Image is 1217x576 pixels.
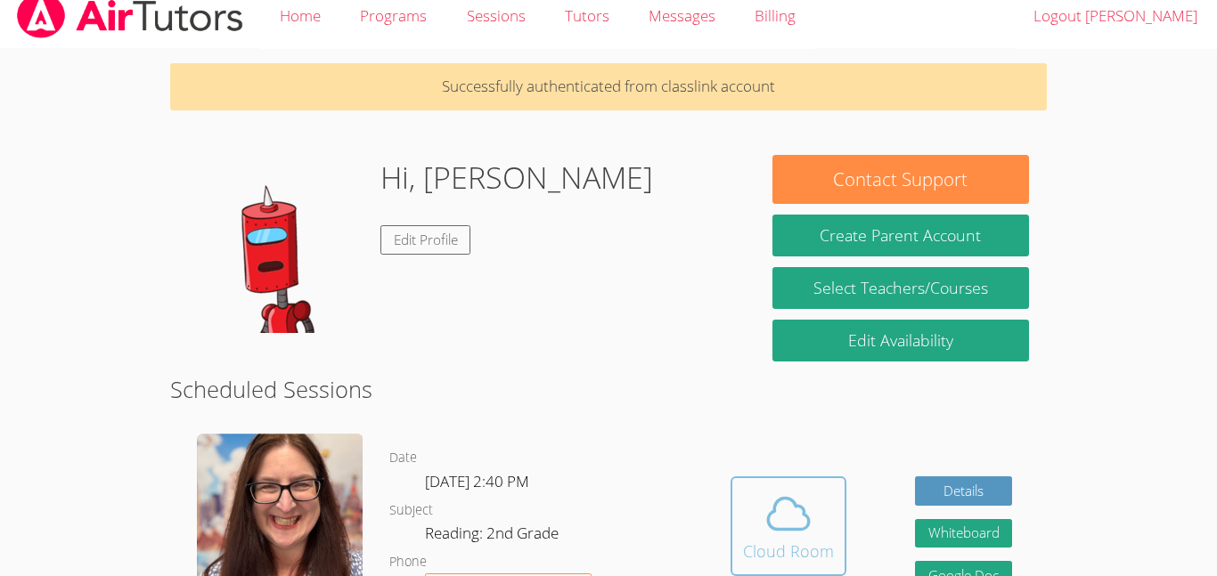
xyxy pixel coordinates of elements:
[772,320,1029,361] a: Edit Availability
[772,155,1029,204] button: Contact Support
[389,447,417,469] dt: Date
[170,372,1047,406] h2: Scheduled Sessions
[389,499,433,522] dt: Subject
[380,225,471,255] a: Edit Profile
[649,5,715,26] span: Messages
[389,551,427,573] dt: Phone
[170,63,1047,110] p: Successfully authenticated from classlink account
[915,519,1013,548] button: Whiteboard
[772,267,1029,309] a: Select Teachers/Courses
[731,476,846,576] button: Cloud Room
[188,155,366,333] img: default.png
[772,215,1029,256] button: Create Parent Account
[380,155,653,200] h1: Hi, [PERSON_NAME]
[915,476,1013,506] a: Details
[743,539,834,564] div: Cloud Room
[425,521,562,551] dd: Reading: 2nd Grade
[425,471,529,491] span: [DATE] 2:40 PM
